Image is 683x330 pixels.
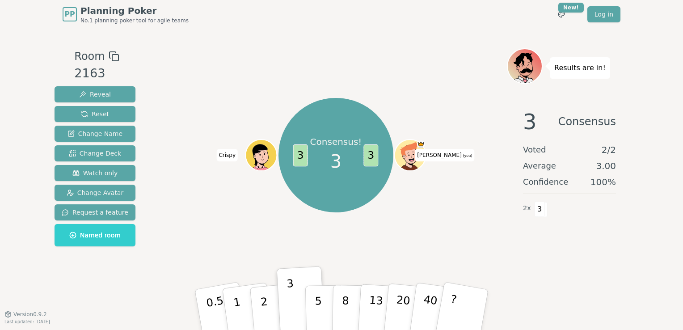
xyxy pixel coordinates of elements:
span: No.1 planning poker tool for agile teams [80,17,189,24]
button: Click to change your avatar [396,140,425,170]
span: 2 x [523,203,531,213]
span: 100 % [590,176,616,188]
div: 2163 [74,64,119,83]
span: Named room [69,231,121,240]
button: Request a feature [55,204,135,220]
p: 3 [287,277,296,326]
span: Reset [81,110,109,118]
a: Log in [587,6,620,22]
span: Erik is the host [417,140,425,148]
p: Results are in! [554,62,606,74]
span: Consensus [558,111,616,132]
span: Change Name [67,129,122,138]
span: Change Deck [69,149,121,158]
button: Version0.9.2 [4,311,47,318]
span: Watch only [72,169,118,178]
span: 3 [535,202,545,217]
span: PP [64,9,75,20]
span: Reveal [79,90,111,99]
span: Average [523,160,556,172]
span: 3.00 [596,160,616,172]
span: 3 [364,144,379,166]
span: Last updated: [DATE] [4,319,50,324]
p: Consensus! [310,135,362,148]
button: Change Name [55,126,135,142]
span: Request a feature [62,208,128,217]
button: New! [553,6,569,22]
button: Named room [55,224,135,246]
span: (you) [462,154,472,158]
span: Confidence [523,176,568,188]
span: Room [74,48,105,64]
button: Change Deck [55,145,135,161]
span: 3 [523,111,537,132]
span: Change Avatar [67,188,124,197]
button: Reset [55,106,135,122]
span: 2 / 2 [602,144,616,156]
button: Watch only [55,165,135,181]
button: Change Avatar [55,185,135,201]
span: Planning Poker [80,4,189,17]
span: Version 0.9.2 [13,311,47,318]
span: 3 [330,148,341,175]
a: PPPlanning PokerNo.1 planning poker tool for agile teams [63,4,189,24]
button: Reveal [55,86,135,102]
span: Click to change your name [415,149,474,161]
span: Voted [523,144,546,156]
span: 3 [293,144,308,166]
span: Click to change your name [216,149,238,161]
div: New! [558,3,584,13]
